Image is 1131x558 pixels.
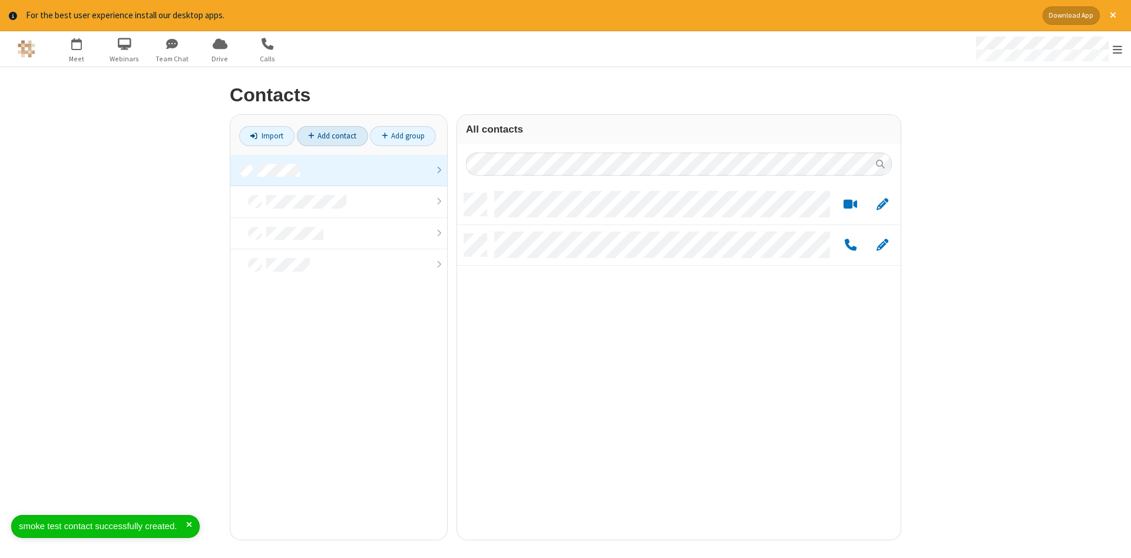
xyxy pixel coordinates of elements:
button: Start a video meeting [839,197,862,212]
div: smoke test contact successfully created. [19,520,186,533]
div: grid [457,184,901,540]
a: Add group [370,126,436,146]
span: Drive [198,54,242,64]
div: For the best user experience install our desktop apps. [26,9,1034,22]
button: Logo [4,31,48,67]
button: Edit [871,237,894,252]
span: Webinars [102,54,147,64]
button: Download App [1043,6,1100,25]
a: Import [239,126,295,146]
div: Open menu [965,31,1131,67]
span: Meet [55,54,99,64]
h3: All contacts [466,124,892,135]
h2: Contacts [230,85,901,105]
span: Team Chat [150,54,194,64]
button: Close alert [1104,6,1122,25]
button: Edit [871,197,894,212]
span: Calls [246,54,290,64]
img: QA Selenium DO NOT DELETE OR CHANGE [18,40,35,58]
button: Call by phone [839,237,862,252]
a: Add contact [297,126,368,146]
